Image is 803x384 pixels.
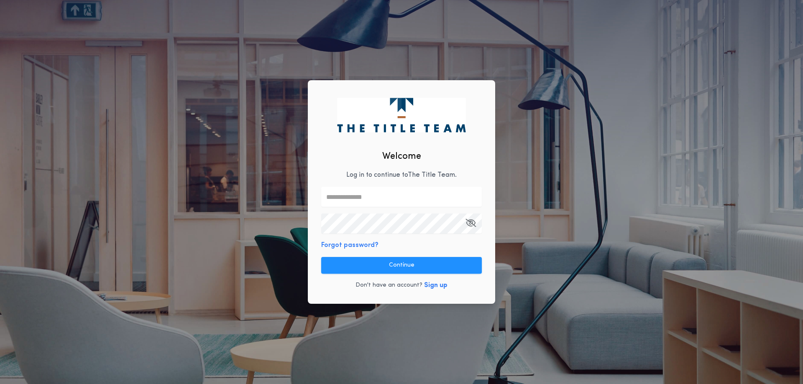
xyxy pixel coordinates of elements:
[382,150,421,163] h2: Welcome
[321,240,378,250] button: Forgot password?
[337,98,465,132] img: logo
[346,170,457,180] p: Log in to continue to The Title Team .
[355,281,422,290] p: Don't have an account?
[424,280,448,290] button: Sign up
[321,257,482,274] button: Continue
